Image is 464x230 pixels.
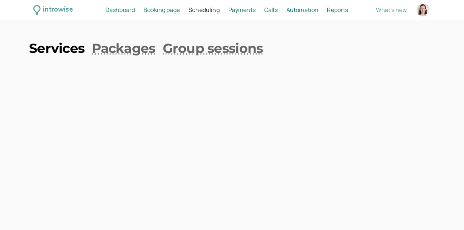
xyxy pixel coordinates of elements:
[228,6,256,14] span: Payments
[144,6,180,14] span: Booking page
[188,6,220,14] span: Scheduling
[43,4,72,16] div: introwise
[327,6,348,14] span: Reports
[33,4,73,16] a: introwise
[29,39,84,57] a: Services
[264,6,278,14] span: Calls
[376,6,407,14] span: What's new
[286,6,319,14] span: Automation
[144,5,180,15] a: Booking page
[163,39,263,57] a: Group sessions
[188,5,220,15] a: Scheduling
[92,39,155,57] a: Packages
[428,195,464,230] iframe: Chat Widget
[376,7,407,13] button: What's new
[228,5,256,15] a: Payments
[105,6,135,14] span: Dashboard
[286,5,319,15] a: Automation
[105,5,135,15] a: Dashboard
[264,5,278,15] a: Calls
[415,3,431,18] a: Account
[327,5,348,15] a: Reports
